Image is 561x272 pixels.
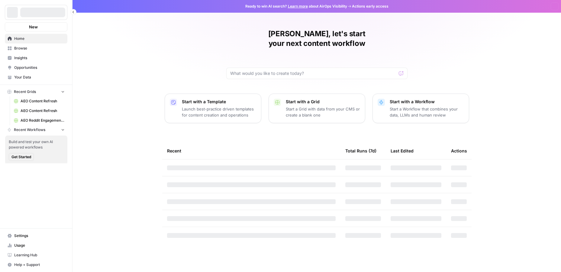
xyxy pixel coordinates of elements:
p: Start a Grid with data from your CMS or create a blank one [286,106,360,118]
span: Your Data [14,75,65,80]
a: AEO Content Refresh [11,106,67,116]
span: Recent Workflows [14,127,45,133]
div: Actions [451,142,467,159]
p: Start with a Template [182,99,256,105]
button: New [5,22,67,31]
a: Usage [5,241,67,250]
a: Opportunities [5,63,67,72]
div: Total Runs (7d) [345,142,376,159]
div: Last Edited [391,142,414,159]
a: Settings [5,231,67,241]
span: Recent Grids [14,89,36,94]
span: Home [14,36,65,41]
span: Learning Hub [14,252,65,258]
span: Insights [14,55,65,61]
button: Start with a GridStart a Grid with data from your CMS or create a blank one [269,94,365,123]
a: Your Data [5,72,67,82]
a: AEO Content Refresh [11,96,67,106]
input: What would you like to create today? [230,70,396,76]
p: Start with a Grid [286,99,360,105]
button: Recent Workflows [5,125,67,134]
span: Opportunities [14,65,65,70]
span: AEO Reddit Engagement (3) [21,118,65,123]
span: AEO Content Refresh [21,108,65,114]
span: Actions early access [352,4,389,9]
button: Start with a TemplateLaunch best-practice driven templates for content creation and operations [165,94,261,123]
span: New [29,24,38,30]
button: Get Started [9,153,34,161]
button: Recent Grids [5,87,67,96]
span: Usage [14,243,65,248]
div: Recent [167,142,336,159]
span: Browse [14,46,65,51]
a: Learn more [288,4,308,8]
h1: [PERSON_NAME], let's start your next content workflow [226,29,408,48]
span: Build and test your own AI powered workflows [9,139,64,150]
p: Launch best-practice driven templates for content creation and operations [182,106,256,118]
button: Start with a WorkflowStart a Workflow that combines your data, LLMs and human review [372,94,469,123]
a: AEO Reddit Engagement (3) [11,116,67,125]
a: Learning Hub [5,250,67,260]
a: Insights [5,53,67,63]
p: Start with a Workflow [390,99,464,105]
a: Home [5,34,67,43]
a: Browse [5,43,67,53]
span: AEO Content Refresh [21,98,65,104]
button: Help + Support [5,260,67,270]
span: Get Started [11,154,31,160]
p: Start a Workflow that combines your data, LLMs and human review [390,106,464,118]
span: Help + Support [14,262,65,267]
span: Ready to win AI search? about AirOps Visibility [245,4,347,9]
span: Settings [14,233,65,238]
